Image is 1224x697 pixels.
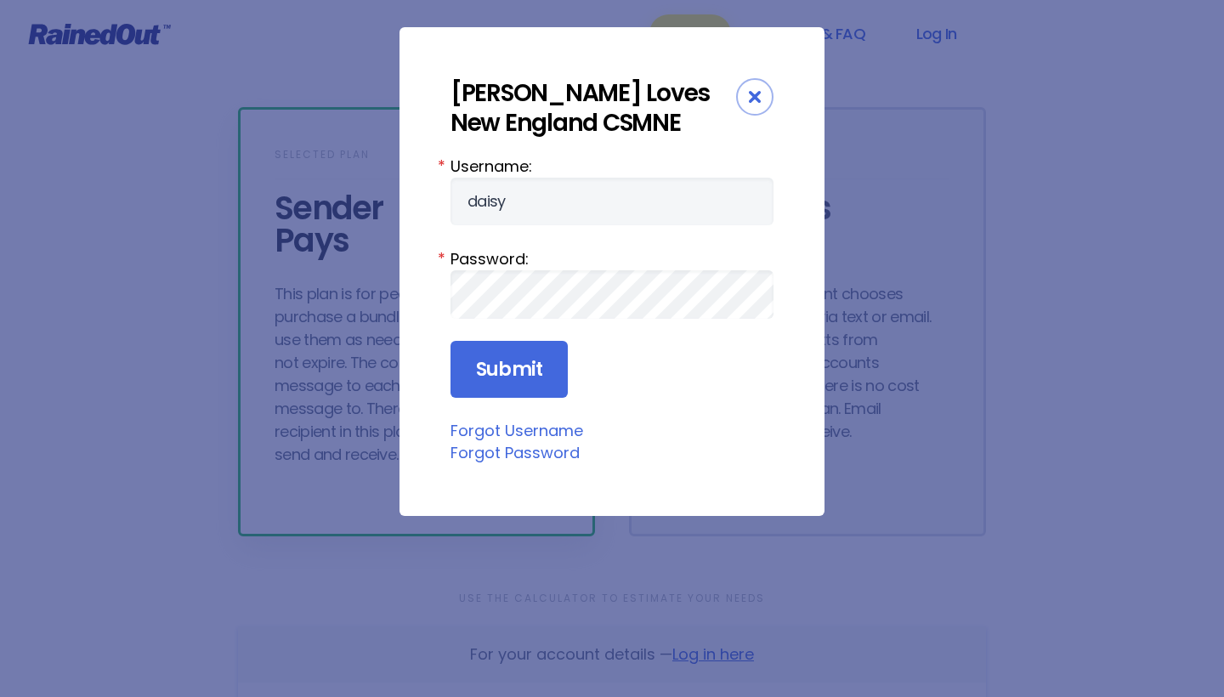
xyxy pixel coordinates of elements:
a: Forgot Password [450,442,580,463]
label: Password: [450,247,773,270]
label: Username: [450,155,773,178]
a: Forgot Username [450,420,583,441]
div: [PERSON_NAME] Loves New England CSMNE [450,78,736,138]
div: Close [736,78,773,116]
input: Submit [450,341,568,399]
